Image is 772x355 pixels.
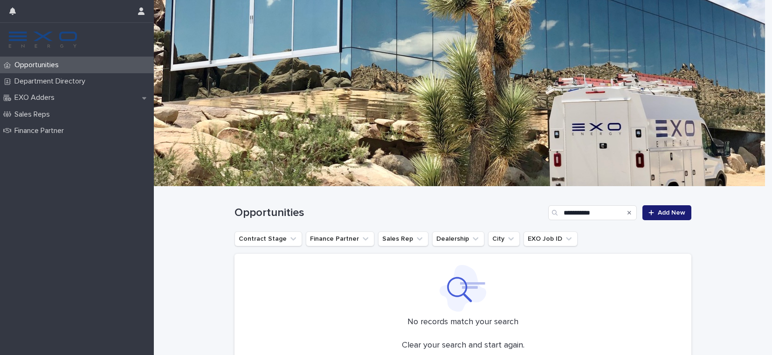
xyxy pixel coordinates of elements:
button: Dealership [432,231,484,246]
button: Sales Rep [378,231,428,246]
p: Opportunities [11,61,66,70]
span: Add New [658,209,685,216]
button: City [488,231,520,246]
p: No records match your search [246,317,680,327]
img: FKS5r6ZBThi8E5hshIGi [7,30,78,49]
input: Search [548,205,637,220]
p: Clear your search and start again. [402,341,524,351]
h1: Opportunities [234,206,545,220]
button: Contract Stage [234,231,302,246]
p: EXO Adders [11,93,62,102]
a: Add New [642,205,691,220]
button: EXO Job ID [524,231,578,246]
p: Sales Reps [11,110,57,119]
button: Finance Partner [306,231,374,246]
p: Finance Partner [11,126,71,135]
p: Department Directory [11,77,93,86]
